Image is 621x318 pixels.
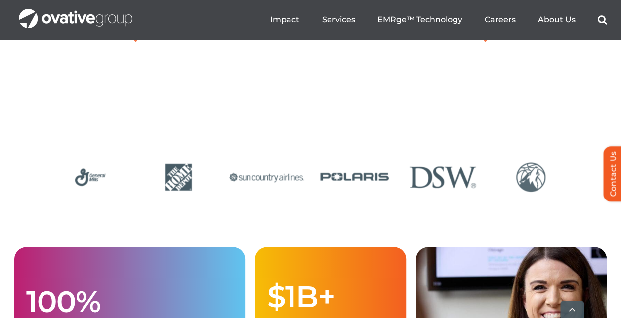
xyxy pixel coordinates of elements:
[226,160,307,196] div: 9 / 24
[597,15,607,25] a: Search
[538,15,575,25] a: About Us
[26,285,234,317] h1: 100%
[270,4,607,36] nav: Menu
[490,160,572,196] div: 12 / 24
[19,8,132,17] a: OG_Full_horizontal_WHT
[402,160,483,196] div: 11 / 24
[270,15,299,25] a: Impact
[377,15,462,25] a: EMRge™ Technology
[137,160,219,196] div: 8 / 24
[322,15,355,25] a: Services
[314,160,395,196] div: 10 / 24
[49,160,131,196] div: 7 / 24
[14,161,174,263] span: We Deliver Measurable Impact
[267,280,394,312] h1: $1B+
[484,15,515,25] a: Careers
[14,128,204,163] span: Discover How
